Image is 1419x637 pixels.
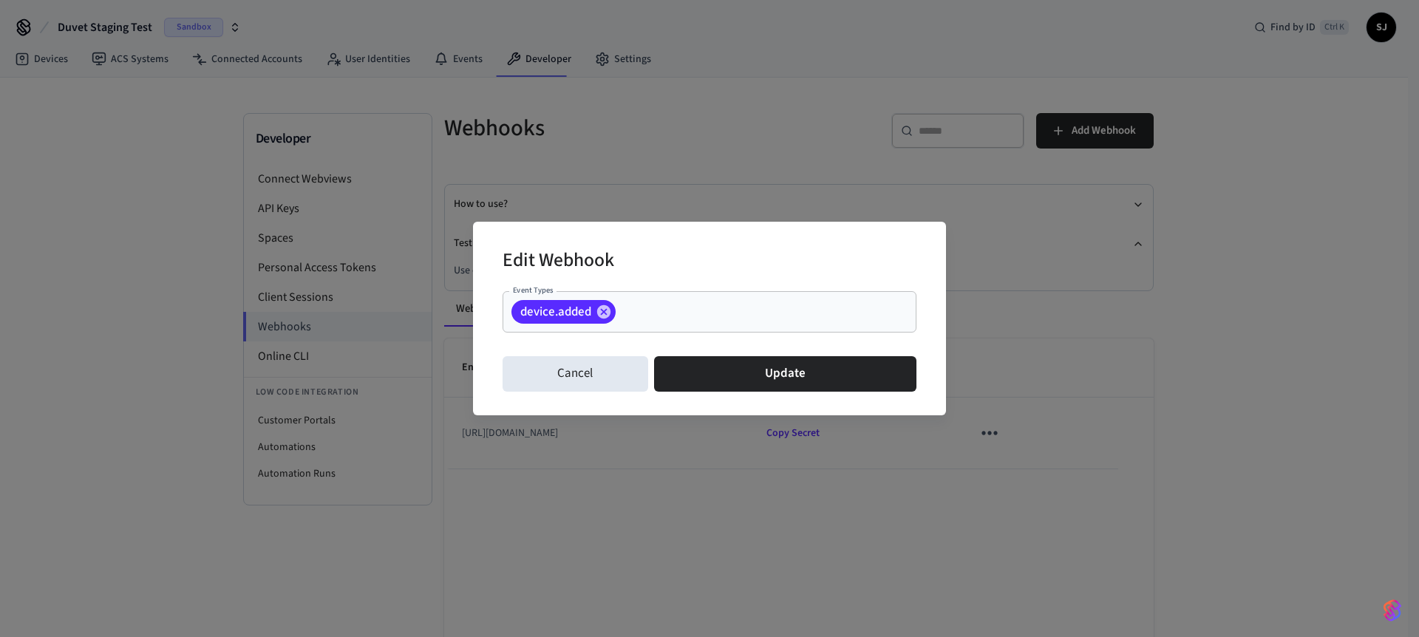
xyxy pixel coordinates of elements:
span: device.added [511,304,600,319]
label: Event Types [513,285,554,296]
button: Update [654,356,916,392]
h2: Edit Webhook [503,239,614,285]
div: device.added [511,300,616,324]
img: SeamLogoGradient.69752ec5.svg [1384,599,1401,622]
button: Cancel [503,356,648,392]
